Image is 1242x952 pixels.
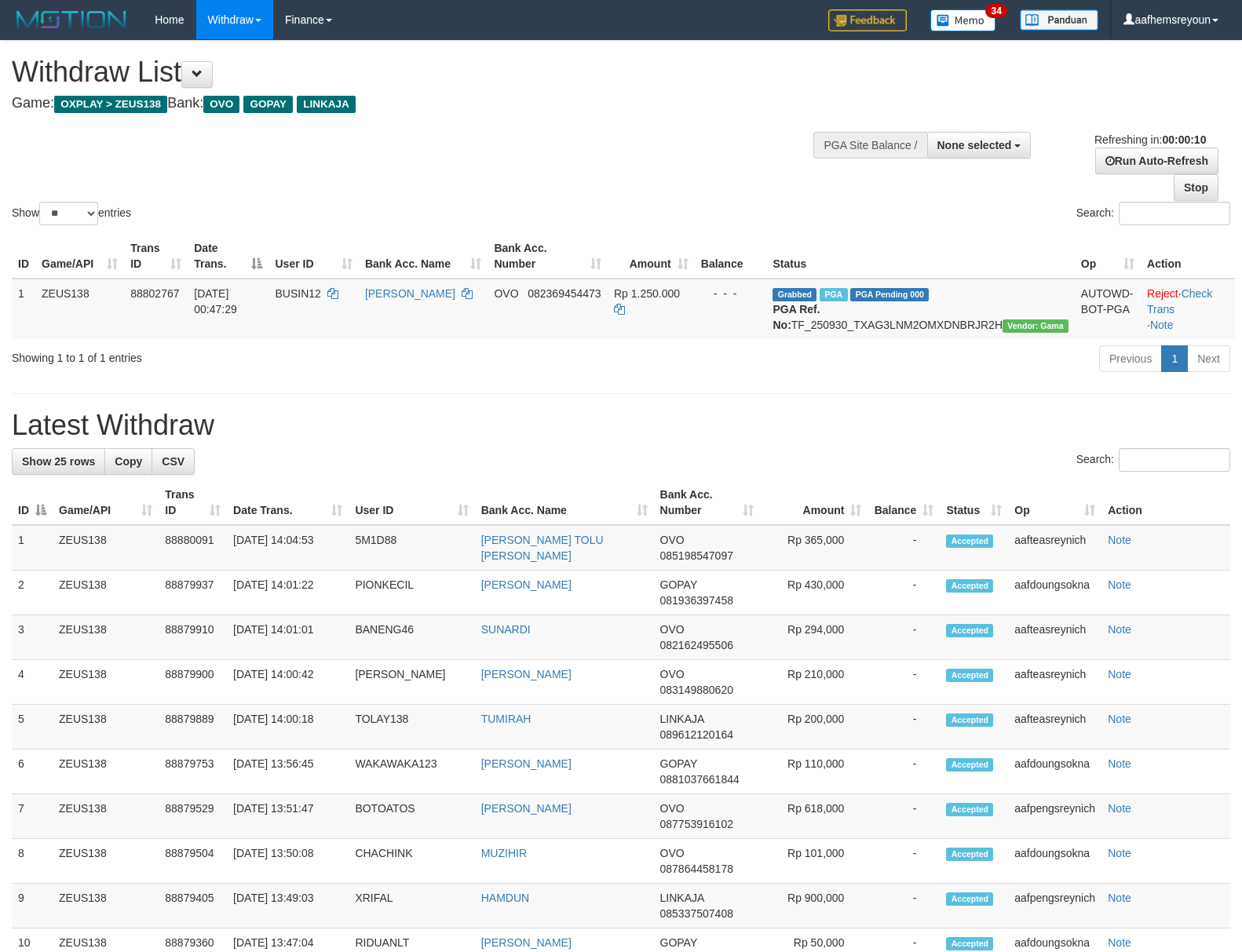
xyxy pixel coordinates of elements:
a: [PERSON_NAME] [481,668,572,680]
th: Balance: activate to sort column ascending [868,480,940,525]
b: PGA Ref. No: [773,303,820,331]
a: [PERSON_NAME] [481,936,572,949]
td: Rp 110,000 [760,750,868,794]
td: 88879910 [159,615,227,660]
span: OVO [660,847,685,859]
a: Previous [1099,345,1162,372]
input: Search: [1119,448,1230,472]
td: AUTOWD-BOT-PGA [1075,279,1141,339]
a: Note [1108,802,1131,815]
td: 88879937 [159,571,227,615]
td: PIONKECIL [349,571,474,615]
td: ZEUS138 [53,615,159,660]
span: GOPAY [660,578,697,591]
td: ZEUS138 [53,660,159,705]
span: None selected [937,139,1012,151]
span: OVO [660,534,685,546]
td: ZEUS138 [53,705,159,750]
td: 5 [12,705,53,750]
td: - [868,794,940,839]
a: Next [1187,345,1230,372]
a: Check Trans [1147,287,1212,316]
a: Show 25 rows [12,448,105,475]
td: - [868,571,940,615]
span: OVO [494,287,518,300]
td: 8 [12,839,53,884]
span: Accepted [946,534,993,548]
td: TOLAY138 [349,705,474,750]
td: [PERSON_NAME] [349,660,474,705]
th: Game/API: activate to sort column ascending [35,234,124,279]
img: Button%20Memo.svg [930,9,996,31]
td: [DATE] 14:00:18 [227,705,349,750]
a: CSV [152,448,195,475]
span: 34 [985,4,1006,18]
td: 88879504 [159,839,227,884]
th: Op: activate to sort column ascending [1075,234,1141,279]
th: User ID: activate to sort column ascending [268,234,358,279]
td: aafdoungsokna [1008,839,1101,884]
span: GOPAY [660,757,697,770]
td: 5M1D88 [349,525,474,571]
span: Accepted [946,624,993,637]
span: Copy 089612120164 to clipboard [660,728,733,741]
th: Balance [695,234,767,279]
a: Note [1108,578,1131,591]
td: [DATE] 14:04:53 [227,525,349,571]
a: Note [1108,668,1131,680]
th: Trans ID: activate to sort column ascending [159,480,227,525]
td: 88879889 [159,705,227,750]
td: aafteasreynich [1008,615,1101,660]
span: Copy 087753916102 to clipboard [660,818,733,830]
a: 1 [1161,345,1188,372]
span: Marked by aafsreyleap [820,288,847,301]
td: Rp 900,000 [760,884,868,928]
td: 2 [12,571,53,615]
td: aafteasreynich [1008,525,1101,571]
a: [PERSON_NAME] [365,287,455,300]
td: ZEUS138 [53,525,159,571]
span: Vendor URL: https://trx31.1velocity.biz [1003,319,1068,333]
td: 3 [12,615,53,660]
td: Rp 101,000 [760,839,868,884]
span: Accepted [946,669,993,682]
span: Copy 087864458178 to clipboard [660,863,733,875]
label: Search: [1076,202,1230,225]
td: Rp 365,000 [760,525,868,571]
span: Copy 0881037661844 to clipboard [660,773,740,786]
td: - [868,615,940,660]
a: Stop [1174,174,1218,201]
span: Copy 082369454473 to clipboard [528,287,601,300]
span: Accepted [946,713,993,727]
th: Date Trans.: activate to sort column ascending [227,480,349,525]
span: Accepted [946,758,993,771]
span: CSV [162,455,184,468]
a: Reject [1147,287,1178,300]
td: ZEUS138 [53,884,159,928]
span: OXPLAY > ZEUS138 [54,96,167,113]
span: OVO [660,802,685,815]
td: 7 [12,794,53,839]
th: Amount: activate to sort column ascending [760,480,868,525]
span: LINKAJA [660,713,704,725]
td: 88879753 [159,750,227,794]
a: Note [1108,534,1131,546]
td: XRIFAL [349,884,474,928]
th: Bank Acc. Name: activate to sort column ascending [359,234,488,279]
td: aafpengsreynich [1008,794,1101,839]
img: Feedback.jpg [828,9,907,31]
select: Showentries [39,202,98,225]
div: PGA Site Balance / [813,132,926,159]
th: Bank Acc. Number: activate to sort column ascending [488,234,608,279]
td: ZEUS138 [53,794,159,839]
td: Rp 200,000 [760,705,868,750]
td: BANENG46 [349,615,474,660]
td: 1 [12,525,53,571]
label: Show entries [12,202,131,225]
td: 88879900 [159,660,227,705]
td: 88880091 [159,525,227,571]
span: LINKAJA [297,96,356,113]
a: Note [1108,936,1131,949]
td: - [868,884,940,928]
td: [DATE] 14:01:01 [227,615,349,660]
